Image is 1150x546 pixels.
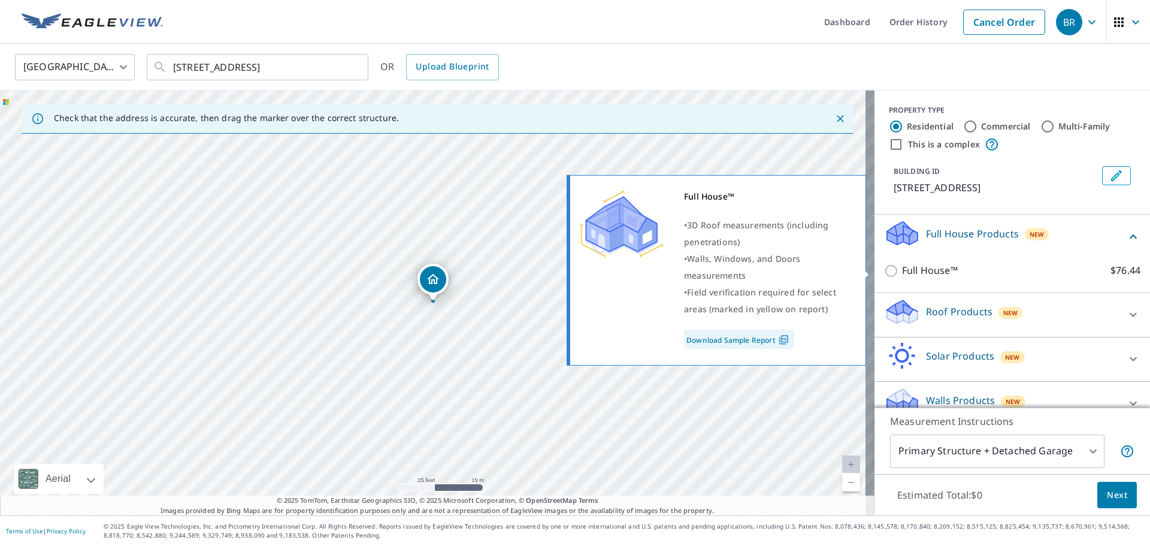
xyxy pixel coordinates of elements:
[104,522,1144,540] p: © 2025 Eagle View Technologies, Inc. and Pictometry International Corp. All Rights Reserved. Repo...
[926,227,1019,241] p: Full House Products
[1120,444,1134,458] span: Your report will include the primary structure and a detached garage if one exists.
[888,482,992,508] p: Estimated Total: $0
[684,219,828,248] span: 3D Roof measurements (including penetrations)
[908,138,980,150] label: This is a complex
[926,393,995,408] p: Walls Products
[884,219,1140,254] div: Full House ProductsNew
[417,264,449,301] div: Dropped pin, building 1, Residential property, 5398 W Bryce Ln Glendale, AZ 85301
[14,464,104,494] div: Aerial
[1097,482,1137,509] button: Next
[884,387,1140,421] div: Walls ProductsNew
[684,217,851,251] div: •
[884,298,1140,332] div: Roof ProductsNew
[833,111,848,126] button: Close
[1102,166,1131,185] button: Edit building 1
[684,330,794,349] a: Download Sample Report
[526,496,576,505] a: OpenStreetMap
[406,54,498,80] a: Upload Blueprint
[963,10,1045,35] a: Cancel Order
[890,435,1104,468] div: Primary Structure + Detached Garage
[1003,308,1018,318] span: New
[1005,352,1020,362] span: New
[380,54,499,80] div: OR
[776,334,792,345] img: Pdf Icon
[842,473,860,491] a: Current Level 20, Zoom Out
[173,50,344,84] input: Search by address or latitude-longitude
[684,253,800,281] span: Walls, Windows, and Doors measurements
[6,527,86,535] p: |
[842,455,860,473] a: Current Level 20, Zoom In Disabled
[894,166,940,176] p: BUILDING ID
[1030,230,1045,239] span: New
[1006,397,1021,406] span: New
[6,527,43,535] a: Terms of Use
[926,349,994,363] p: Solar Products
[684,286,836,315] span: Field verification required for select areas (marked in yellow on report)
[926,304,992,319] p: Roof Products
[684,284,851,318] div: •
[579,188,663,260] img: Premium
[47,527,86,535] a: Privacy Policy
[1056,9,1082,35] div: BR
[884,342,1140,376] div: Solar ProductsNew
[22,13,163,31] img: EV Logo
[54,113,399,123] p: Check that the address is accurate, then drag the marker over the correct structure.
[579,496,598,505] a: Terms
[902,263,958,278] p: Full House™
[1110,263,1140,278] p: $76.44
[15,50,135,84] div: [GEOGRAPHIC_DATA]
[684,188,851,205] div: Full House™
[42,464,74,494] div: Aerial
[890,414,1134,429] p: Measurement Instructions
[277,496,598,506] span: © 2025 TomTom, Earthstar Geographics SIO, © 2025 Microsoft Corporation, ©
[1058,120,1110,132] label: Multi-Family
[684,251,851,284] div: •
[894,180,1097,195] p: [STREET_ADDRESS]
[889,105,1136,116] div: PROPERTY TYPE
[416,59,489,74] span: Upload Blueprint
[981,120,1031,132] label: Commercial
[907,120,954,132] label: Residential
[1107,488,1127,503] span: Next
